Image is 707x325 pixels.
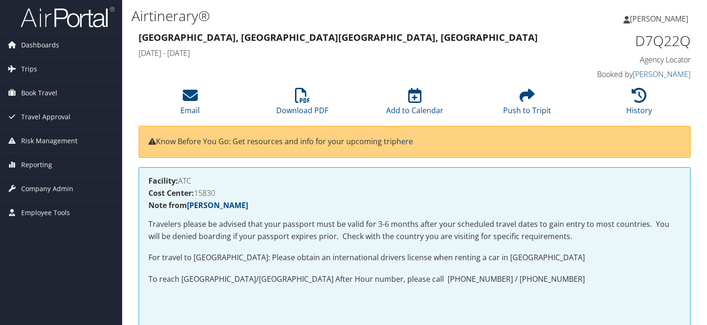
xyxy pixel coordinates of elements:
h4: Booked by [563,69,691,79]
a: here [396,136,413,147]
strong: Cost Center: [148,188,194,198]
a: Download PDF [276,93,328,116]
a: [PERSON_NAME] [633,69,691,79]
a: [PERSON_NAME] [187,200,248,210]
span: Dashboards [21,33,59,57]
p: To reach [GEOGRAPHIC_DATA]/[GEOGRAPHIC_DATA] After Hour number, please call [PHONE_NUMBER] / [PHO... [148,273,681,286]
span: Risk Management [21,129,78,153]
span: Employee Tools [21,201,70,224]
span: Travel Approval [21,105,70,129]
a: History [626,93,652,116]
h4: 15830 [148,189,681,197]
p: For travel to [GEOGRAPHIC_DATA]: Please obtain an international drivers license when renting a ca... [148,252,681,264]
a: Push to Tripit [503,93,551,116]
p: Know Before You Go: Get resources and info for your upcoming trip [148,136,681,148]
span: Book Travel [21,81,57,105]
img: airportal-logo.png [21,6,115,28]
strong: [GEOGRAPHIC_DATA], [GEOGRAPHIC_DATA] [GEOGRAPHIC_DATA], [GEOGRAPHIC_DATA] [139,31,538,44]
strong: Note from [148,200,248,210]
h1: D7Q22Q [563,31,691,51]
span: [PERSON_NAME] [630,14,688,24]
a: [PERSON_NAME] [623,5,698,33]
p: Travelers please be advised that your passport must be valid for 3-6 months after your scheduled ... [148,218,681,242]
h1: Airtinerary® [132,6,509,26]
strong: Facility: [148,176,178,186]
span: Reporting [21,153,52,177]
h4: [DATE] - [DATE] [139,48,549,58]
h4: Agency Locator [563,54,691,65]
span: Trips [21,57,37,81]
a: Email [180,93,200,116]
a: Add to Calendar [386,93,443,116]
h4: ATC [148,177,681,185]
span: Company Admin [21,177,73,201]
